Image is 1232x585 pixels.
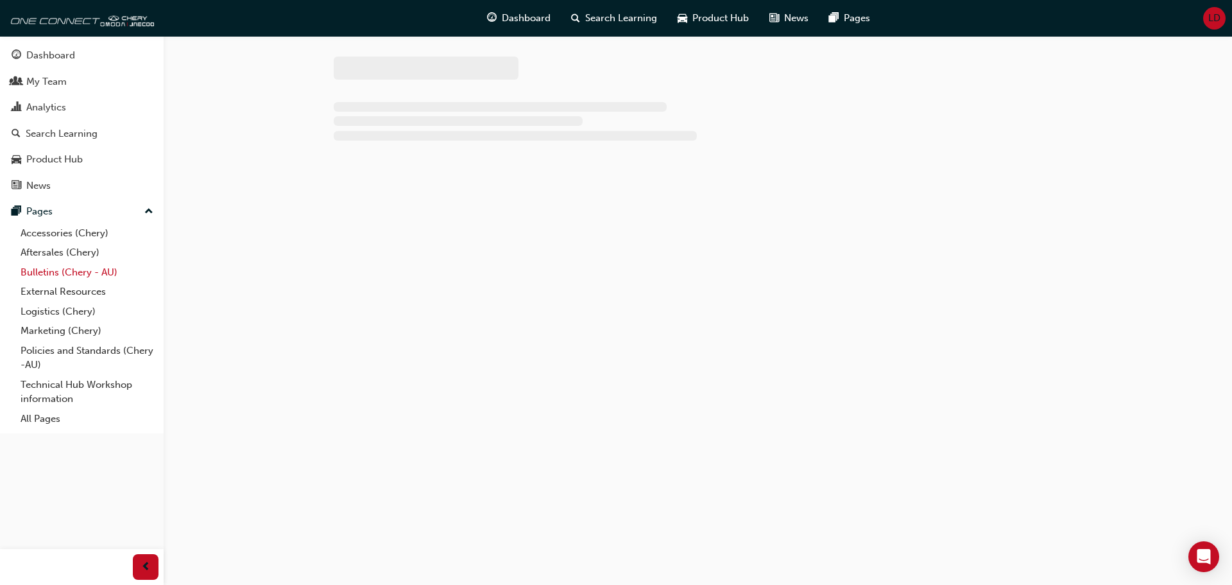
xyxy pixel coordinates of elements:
[5,200,158,223] button: Pages
[1208,11,1220,26] span: LD
[141,559,151,575] span: prev-icon
[15,375,158,409] a: Technical Hub Workshop information
[144,204,153,220] span: up-icon
[5,96,158,119] a: Analytics
[15,409,158,429] a: All Pages
[487,10,497,26] span: guage-icon
[844,11,870,26] span: Pages
[6,5,154,31] img: oneconnect
[678,10,687,26] span: car-icon
[15,282,158,302] a: External Resources
[12,154,21,166] span: car-icon
[1188,541,1219,572] div: Open Intercom Messenger
[571,10,580,26] span: search-icon
[15,223,158,243] a: Accessories (Chery)
[12,128,21,140] span: search-icon
[12,50,21,62] span: guage-icon
[5,44,158,67] a: Dashboard
[26,100,66,115] div: Analytics
[769,10,779,26] span: news-icon
[692,11,749,26] span: Product Hub
[759,5,819,31] a: news-iconNews
[5,122,158,146] a: Search Learning
[477,5,561,31] a: guage-iconDashboard
[26,127,98,141] div: Search Learning
[12,180,21,192] span: news-icon
[5,174,158,198] a: News
[15,341,158,375] a: Policies and Standards (Chery -AU)
[667,5,759,31] a: car-iconProduct Hub
[829,10,839,26] span: pages-icon
[26,204,53,219] div: Pages
[561,5,667,31] a: search-iconSearch Learning
[26,179,51,193] div: News
[26,48,75,63] div: Dashboard
[502,11,551,26] span: Dashboard
[784,11,809,26] span: News
[15,243,158,263] a: Aftersales (Chery)
[15,302,158,322] a: Logistics (Chery)
[12,102,21,114] span: chart-icon
[26,152,83,167] div: Product Hub
[585,11,657,26] span: Search Learning
[819,5,880,31] a: pages-iconPages
[5,41,158,200] button: DashboardMy TeamAnalyticsSearch LearningProduct HubNews
[1203,7,1226,30] button: LD
[26,74,67,89] div: My Team
[5,70,158,94] a: My Team
[12,76,21,88] span: people-icon
[15,321,158,341] a: Marketing (Chery)
[12,206,21,218] span: pages-icon
[15,263,158,283] a: Bulletins (Chery - AU)
[5,148,158,171] a: Product Hub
